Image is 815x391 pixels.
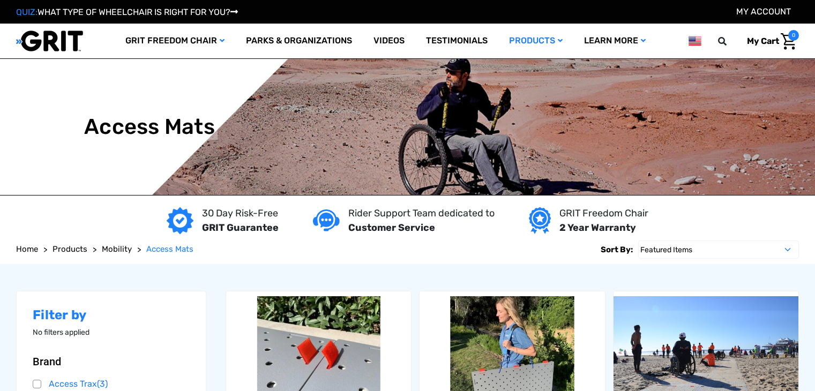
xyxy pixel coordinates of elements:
h1: Access Mats [84,114,215,140]
img: Year warranty [529,207,551,234]
img: us.png [689,34,701,48]
strong: GRIT Guarantee [202,222,279,234]
h2: Filter by [33,307,190,323]
span: Products [53,244,87,254]
p: GRIT Freedom Chair [559,206,648,221]
button: Brand [33,355,190,368]
span: QUIZ: [16,7,38,17]
a: Parks & Organizations [235,24,363,58]
a: Home [16,243,38,255]
p: No filters applied [33,327,190,338]
input: Search [723,30,739,52]
img: Cart [781,33,796,50]
p: 30 Day Risk-Free [202,206,279,221]
strong: Customer Service [348,222,435,234]
span: Home [16,244,38,254]
img: GRIT All-Terrain Wheelchair and Mobility Equipment [16,30,83,52]
span: (3) [97,379,108,389]
a: Account [736,6,791,17]
a: Videos [363,24,415,58]
a: GRIT Freedom Chair [115,24,235,58]
a: Testimonials [415,24,498,58]
a: Products [53,243,87,255]
span: 0 [788,30,799,41]
span: Access Mats [146,244,193,254]
a: Products [498,24,573,58]
img: GRIT Guarantee [167,207,193,234]
a: Learn More [573,24,656,58]
a: Cart with 0 items [739,30,799,52]
p: Rider Support Team dedicated to [348,206,495,221]
span: My Cart [747,36,779,46]
strong: 2 Year Warranty [559,222,636,234]
span: Brand [33,355,61,368]
a: Access Mats [146,243,193,255]
a: QUIZ:WHAT TYPE OF WHEELCHAIR IS RIGHT FOR YOU? [16,7,238,17]
span: Mobility [102,244,132,254]
img: Customer service [313,209,340,231]
a: Mobility [102,243,132,255]
label: Sort By: [601,240,633,259]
